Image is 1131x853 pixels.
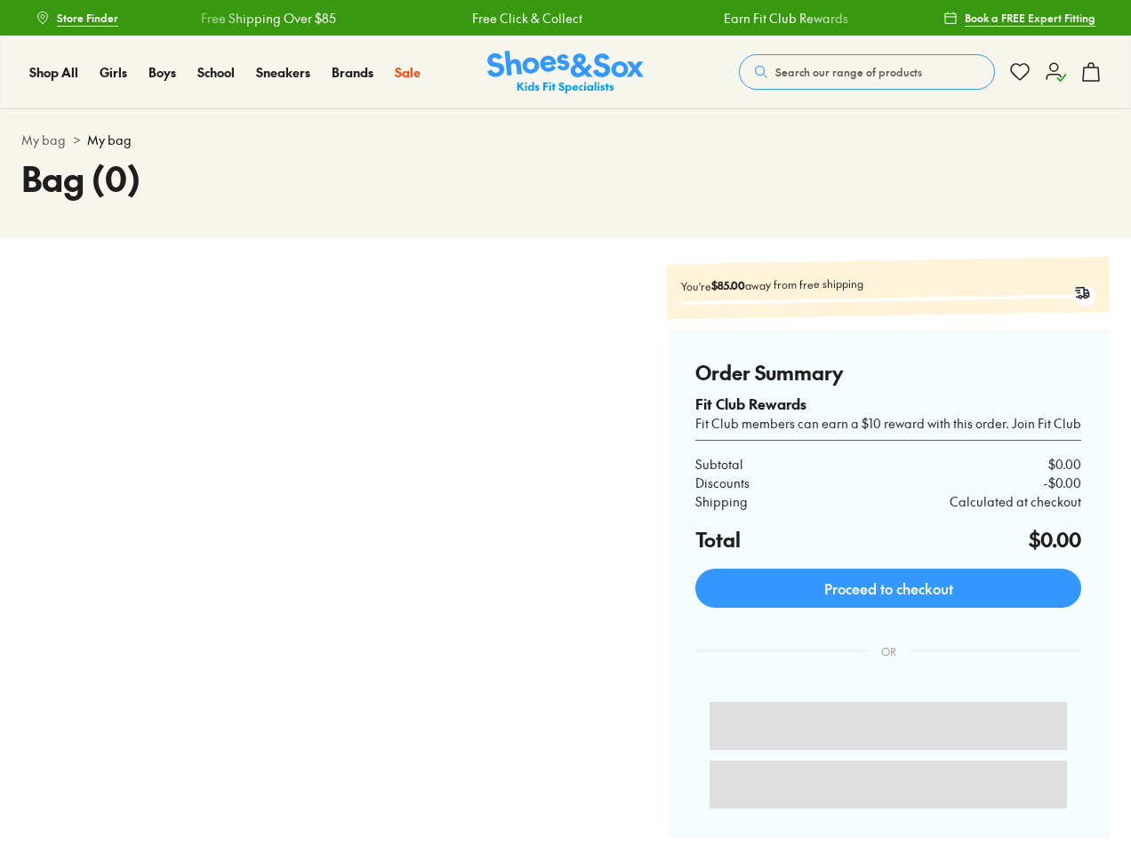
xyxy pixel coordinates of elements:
a: Boys [148,63,176,82]
p: -$0.00 [1043,474,1081,492]
b: $85.00 [711,278,745,293]
a: Shoes & Sox [487,51,644,94]
div: Fit Club members can earn a $10 reward with this order. Join Fit Club [695,414,1081,433]
a: Proceed to checkout [695,569,1081,608]
span: Boys [148,63,176,81]
p: Shipping [695,492,748,511]
h4: Total [695,525,741,554]
div: OR [867,629,910,674]
span: Sale [395,63,421,81]
span: Shop All [29,63,78,81]
h4: $0.00 [1029,525,1081,554]
div: Fit Club Rewards [695,395,1081,414]
p: Calculated at checkout [950,492,1081,511]
a: Book a FREE Expert Fitting [943,2,1095,34]
button: Search our range of products [739,54,995,90]
span: Book a FREE Expert Fitting [965,10,1095,26]
a: Earn Fit Club Rewards [724,9,848,28]
p: Discounts [695,474,750,492]
a: Free Click & Collect [472,9,582,28]
span: Brands [332,63,373,81]
span: Store Finder [57,10,118,26]
a: My bag [21,131,66,149]
span: Search our range of products [775,64,922,80]
a: School [197,63,235,82]
span: Girls [100,63,127,81]
span: School [197,63,235,81]
a: Free Shipping Over $85 [201,9,336,28]
div: > [21,131,1110,149]
a: Sale [395,63,421,82]
a: Girls [100,63,127,82]
img: SNS_Logo_Responsive.svg [487,51,644,94]
a: Sneakers [256,63,310,82]
span: Sneakers [256,63,310,81]
h4: Order Summary [695,358,1081,387]
a: Store Finder [36,2,118,34]
p: Subtotal [695,455,743,474]
a: Shop All [29,63,78,82]
p: You're away from free shipping [681,271,1095,294]
a: Brands [332,63,373,82]
span: My bag [87,131,132,149]
p: $0.00 [1048,455,1081,474]
h1: Bag (0) [21,149,1110,203]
